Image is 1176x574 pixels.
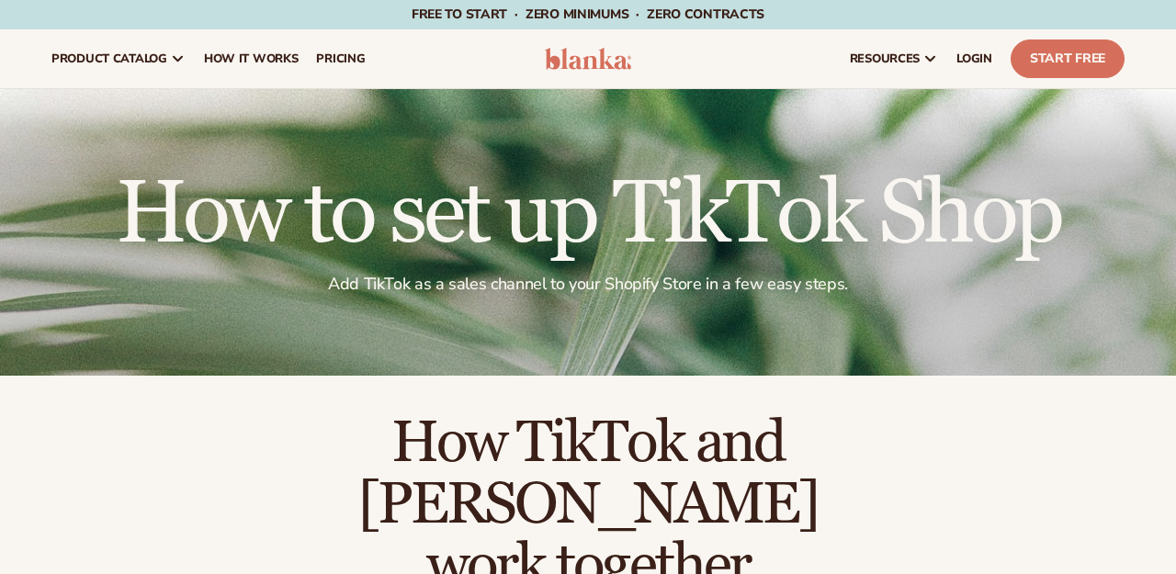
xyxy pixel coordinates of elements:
a: product catalog [42,29,195,88]
a: resources [841,29,947,88]
span: How It Works [204,51,299,66]
span: LOGIN [956,51,992,66]
p: Add TikTok as a sales channel to your Shopify Store in a few easy steps. [51,274,1125,295]
img: logo [545,48,631,70]
a: LOGIN [947,29,1001,88]
h1: How to set up TikTok Shop [51,171,1125,259]
a: Start Free [1011,39,1125,78]
span: pricing [316,51,365,66]
span: product catalog [51,51,167,66]
a: How It Works [195,29,308,88]
a: pricing [307,29,374,88]
span: resources [850,51,920,66]
span: Free to start · ZERO minimums · ZERO contracts [412,6,764,23]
